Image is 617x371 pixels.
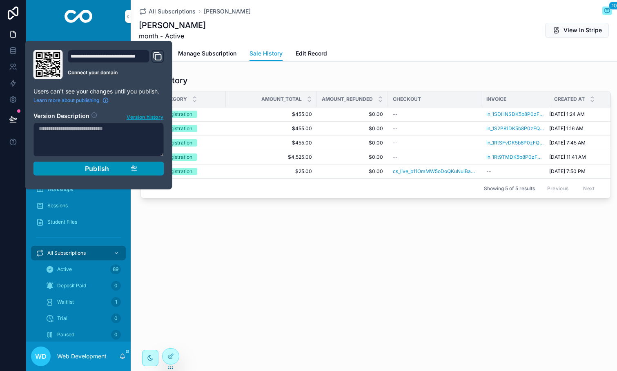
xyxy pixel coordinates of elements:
span: $25.00 [231,168,312,175]
a: Registration [160,139,221,147]
a: -- [393,154,477,160]
span: Amount_refunded [322,96,373,102]
a: $0.00 [322,154,383,160]
span: month - Active [139,31,206,41]
a: $0.00 [322,111,383,118]
a: Deposit Paid0 [41,278,126,293]
a: All Subscriptions [139,7,196,16]
span: Amount_total [261,96,302,102]
span: Active [57,266,72,273]
div: scrollable content [26,33,131,342]
div: Registration [165,153,192,161]
span: WD [35,351,47,361]
span: -- [393,154,398,160]
span: [DATE] 11:41 AM [549,154,586,160]
a: [DATE] 1:16 AM [549,125,601,132]
a: Student Files [31,215,126,229]
a: Registration [160,111,221,118]
a: Contacts [31,38,126,53]
div: 1 [111,297,121,307]
a: -- [393,125,477,132]
a: in_1S2P81DK5b8P0zFQkt2GItpW [486,125,544,132]
div: 0 [111,330,121,340]
button: View In Stripe [545,23,609,38]
a: -- [393,140,477,146]
span: $4,525.00 [231,154,312,160]
h2: Version Description [33,112,89,121]
button: 10 [602,7,612,16]
a: [PERSON_NAME] [204,7,251,16]
span: -- [393,125,398,132]
a: cs_live_b11OmMW5oDoQKuNuiBaOAwl403er9r7qCXOarV51aVWogvom4ZWjuFx57f [393,168,477,175]
a: $455.00 [231,111,312,118]
a: Sessions [31,198,126,213]
a: Registration [160,153,221,161]
span: Invoice [486,96,506,102]
div: 0 [111,281,121,291]
a: Active89 [41,262,126,277]
a: $0.00 [322,125,383,132]
div: 0 [111,313,121,323]
button: Publish [33,162,164,176]
span: Waitlist [57,299,74,305]
span: [DATE] 7:45 AM [549,140,586,146]
div: Registration [165,168,192,175]
a: [DATE] 1:24 AM [549,111,601,118]
span: Edit Record [296,49,327,58]
a: Registration [160,125,221,132]
a: Waitlist1 [41,295,126,309]
a: Learn more about publishing [33,97,109,104]
a: Workshops [31,182,126,197]
a: in_1Rt9TMDK5b8P0zFQOBj6StfD [486,154,544,160]
a: Paused0 [41,327,126,342]
a: Manage Subscription [178,46,236,62]
span: Deposit Paid [57,282,86,289]
span: Manage Subscription [178,49,236,58]
span: -- [393,111,398,118]
a: $0.00 [322,168,383,175]
span: All Subscriptions [149,7,196,16]
span: Paused [57,331,74,338]
span: View In Stripe [564,26,602,34]
a: Registration [160,168,221,175]
a: [DATE] 7:45 AM [549,140,601,146]
a: in_1RtSFvDK5b8P0zFQgwl5cMK3 [486,140,544,146]
a: [DATE] 11:41 AM [549,154,601,160]
span: $455.00 [231,140,312,146]
span: Learn more about publishing [33,97,99,104]
div: Domain and Custom Link [68,50,164,79]
img: App logo [65,10,93,23]
a: Sale History [249,46,283,62]
span: Showing 5 of 5 results [484,185,535,192]
div: Registration [165,139,192,147]
span: $0.00 [322,140,383,146]
a: Connect your domain [68,69,164,76]
div: Registration [165,111,192,118]
a: [DATE] 7:50 PM [549,168,601,175]
h1: [PERSON_NAME] [139,20,206,31]
a: in_1SDHNSDK5b8P0zFQx8Q3anbX [486,111,544,118]
span: [DATE] 1:24 AM [549,111,585,118]
a: -- [393,111,477,118]
span: Workshops [47,186,73,193]
div: 89 [110,264,121,274]
span: Trial [57,315,67,322]
a: Trial0 [41,311,126,326]
span: Publish [85,164,109,173]
span: -- [486,168,491,175]
span: Version history [127,112,163,120]
span: $455.00 [231,125,312,132]
span: [DATE] 7:50 PM [549,168,586,175]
